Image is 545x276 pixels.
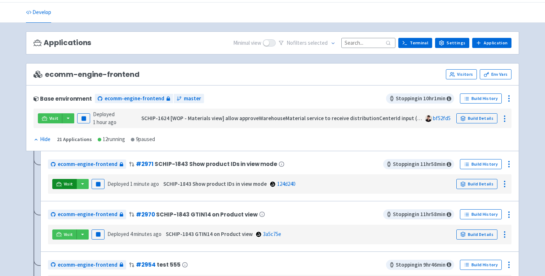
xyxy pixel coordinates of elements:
div: Hide [34,135,50,144]
input: Search... [341,38,395,48]
button: Pause [92,229,105,240]
span: SCHIP-1843 GTIN14 on Product view [156,211,257,218]
span: Visit [49,115,59,121]
time: 1 hour ago [93,119,116,126]
a: Build Details [456,113,497,123]
a: 3a5c75e [263,231,281,237]
span: ecomm-engine-frontend [58,210,118,219]
span: ecomm-engine-frontend [34,70,139,79]
a: Build History [460,93,502,104]
a: Terminal [398,38,432,48]
button: Hide [34,135,51,144]
strong: SCHIP-1624 [WOP - Materials view] allow approveWarehouseMaterial service to receive distributionC... [141,115,434,122]
span: test 555 [157,262,180,268]
a: Visit [38,113,62,123]
a: #2971 [136,160,153,168]
span: Stopping in 11 hr 58 min [383,159,454,169]
a: #2970 [136,211,155,218]
a: ecomm-engine-frontend [48,159,126,169]
span: Deployed [107,180,159,187]
a: Build Details [456,229,497,240]
a: Build History [460,260,502,270]
div: 12 running [98,135,125,144]
span: No filter s [287,39,328,47]
span: Deployed [107,231,161,237]
strong: SCHIP-1843 GTIN14 on Product view [166,231,253,237]
div: 21 Applications [57,135,92,144]
a: Visitors [446,69,477,79]
span: Stopping in 11 hr 58 min [383,209,454,219]
span: selected [308,39,328,46]
a: ecomm-engine-frontend [95,94,173,104]
a: Build History [460,159,502,169]
span: Stopping in 10 hr 1 min [386,93,454,104]
span: Deployed [93,111,116,126]
time: 1 minute ago [130,180,159,187]
a: Build Details [456,179,497,189]
a: Env Vars [480,69,511,79]
a: master [174,94,204,104]
h3: Applications [34,39,91,47]
span: Minimal view [233,39,261,47]
a: ecomm-engine-frontend [48,210,126,219]
a: 124d240 [277,180,295,187]
span: ecomm-engine-frontend [58,160,118,168]
a: Build History [460,209,502,219]
time: 4 minutes ago [130,231,161,237]
span: master [184,95,201,103]
div: 9 paused [131,135,155,144]
span: Visit [64,181,73,187]
span: Visit [64,232,73,237]
span: Stopping in 9 hr 46 min [386,260,454,270]
span: ecomm-engine-frontend [58,261,118,269]
span: SCHIP-1843 Show product IDs in view mode [155,161,277,167]
span: ecomm-engine-frontend [105,95,164,103]
a: ecomm-engine-frontend [48,260,126,270]
a: Visit [52,179,77,189]
button: Pause [92,179,105,189]
button: Pause [77,113,90,123]
strong: SCHIP-1843 Show product IDs in view mode [163,180,267,187]
a: #2954 [136,261,155,268]
div: Base environment [34,96,92,102]
a: bf52fd5 [433,115,451,122]
a: Settings [435,38,469,48]
a: Application [472,38,511,48]
a: Visit [52,229,77,240]
a: Develop [26,3,51,23]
